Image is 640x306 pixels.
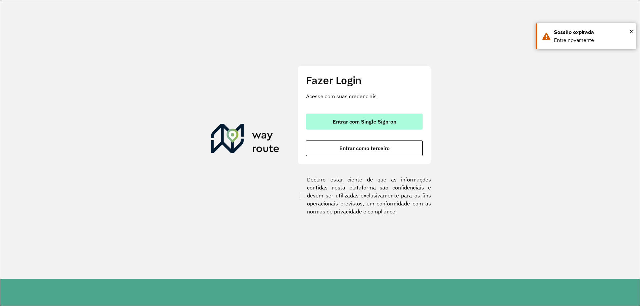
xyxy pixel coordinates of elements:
[306,74,423,87] h2: Fazer Login
[306,92,423,100] p: Acesse com suas credenciais
[306,114,423,130] button: button
[306,140,423,156] button: button
[630,26,633,36] span: ×
[333,119,396,124] span: Entrar com Single Sign-on
[554,36,631,44] div: Entre novamente
[554,28,631,36] div: Sessão expirada
[211,124,279,156] img: Roteirizador AmbevTech
[339,146,390,151] span: Entrar como terceiro
[298,175,431,215] label: Declaro estar ciente de que as informações contidas nesta plataforma são confidenciais e devem se...
[630,26,633,36] button: Close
